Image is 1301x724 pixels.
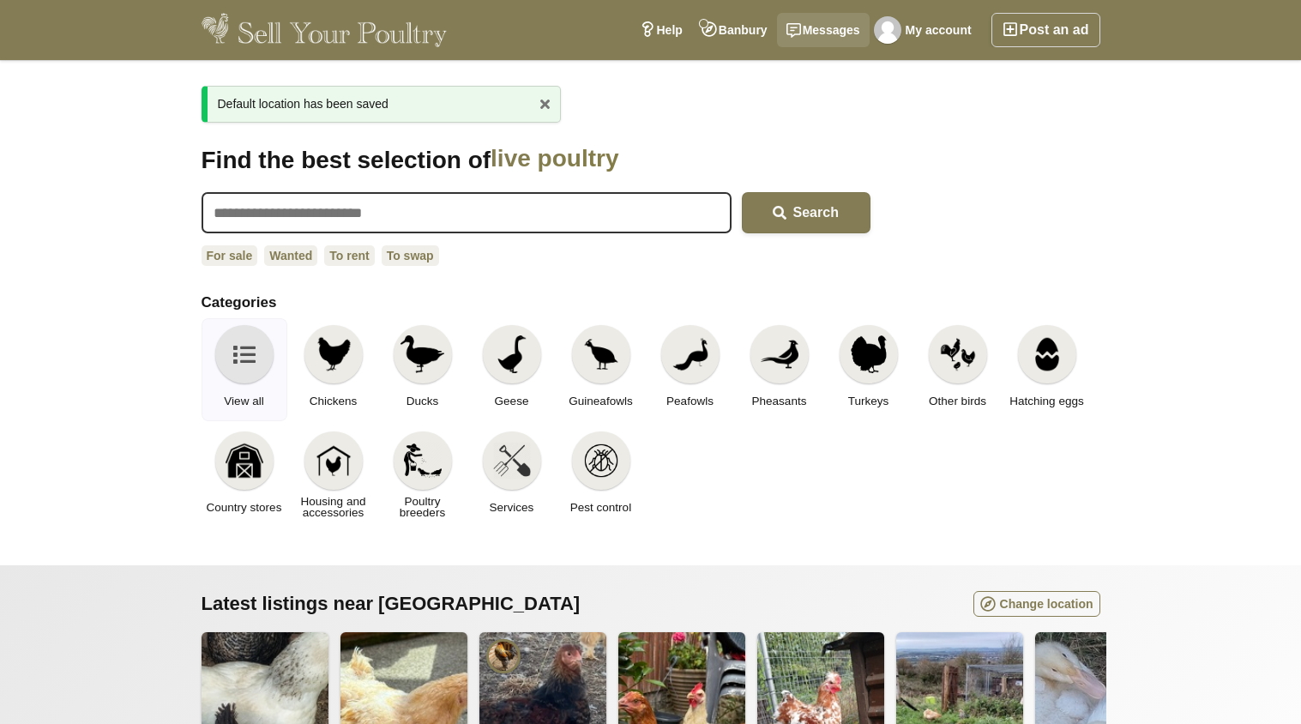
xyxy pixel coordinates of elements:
[874,16,901,44] img: Richard
[202,86,561,123] div: Default location has been saved
[570,502,631,513] span: Pest control
[469,425,555,528] a: Services Services
[737,318,822,421] a: Pheasants Pheasants
[226,442,263,480] img: Country stores
[296,496,371,518] span: Housing and accessories
[202,245,258,266] a: For sale
[929,395,986,407] span: Other birds
[404,442,442,480] img: Poultry breeders
[915,318,1001,421] a: Other birds Other birds
[291,318,376,421] a: Chickens Chickens
[495,395,529,407] span: Geese
[202,294,1100,311] h2: Categories
[569,395,632,407] span: Guineafowls
[401,335,443,373] img: Ducks
[850,335,888,373] img: Turkeys
[202,144,870,175] h1: Find the best selection of
[826,318,912,421] a: Turkeys Turkeys
[533,91,558,117] a: x
[973,591,1100,617] a: Change location
[1028,335,1066,373] img: Hatching eggs
[752,395,807,407] span: Pheasants
[582,442,620,480] img: Pest control
[742,192,870,233] button: Search
[870,13,981,47] a: My account
[315,442,352,480] img: Housing and accessories
[761,335,798,373] img: Pheasants
[407,395,439,407] span: Ducks
[493,335,531,373] img: Geese
[558,318,644,421] a: Guineafowls Guineafowls
[224,395,263,407] span: View all
[202,593,581,615] span: Latest listings near [GEOGRAPHIC_DATA]
[264,245,317,266] a: Wanted
[777,13,870,47] a: Messages
[1004,318,1090,421] a: Hatching eggs Hatching eggs
[207,502,282,513] span: Country stores
[324,245,374,266] a: To rent
[939,335,977,373] img: Other birds
[291,425,376,528] a: Housing and accessories Housing and accessories
[310,395,358,407] span: Chickens
[672,335,709,373] img: Peafowls
[486,639,521,673] img: Meadow View Poultry
[493,442,531,480] img: Services
[380,318,466,421] a: Ducks Ducks
[490,502,534,513] span: Services
[385,496,461,518] span: Poultry breeders
[666,395,714,407] span: Peafowls
[315,335,352,373] img: Chickens
[692,13,777,47] a: Banbury
[630,13,692,47] a: Help
[202,318,287,421] a: View all
[202,425,287,528] a: Country stores Country stores
[848,395,889,407] span: Turkeys
[202,13,448,47] img: Sell Your Poultry
[647,318,733,421] a: Peafowls Peafowls
[491,144,778,175] span: live poultry
[382,245,439,266] a: To swap
[991,13,1100,47] a: Post an ad
[582,335,620,373] img: Guineafowls
[558,425,644,528] a: Pest control Pest control
[380,425,466,528] a: Poultry breeders Poultry breeders
[1009,395,1083,407] span: Hatching eggs
[793,205,839,220] span: Search
[469,318,555,421] a: Geese Geese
